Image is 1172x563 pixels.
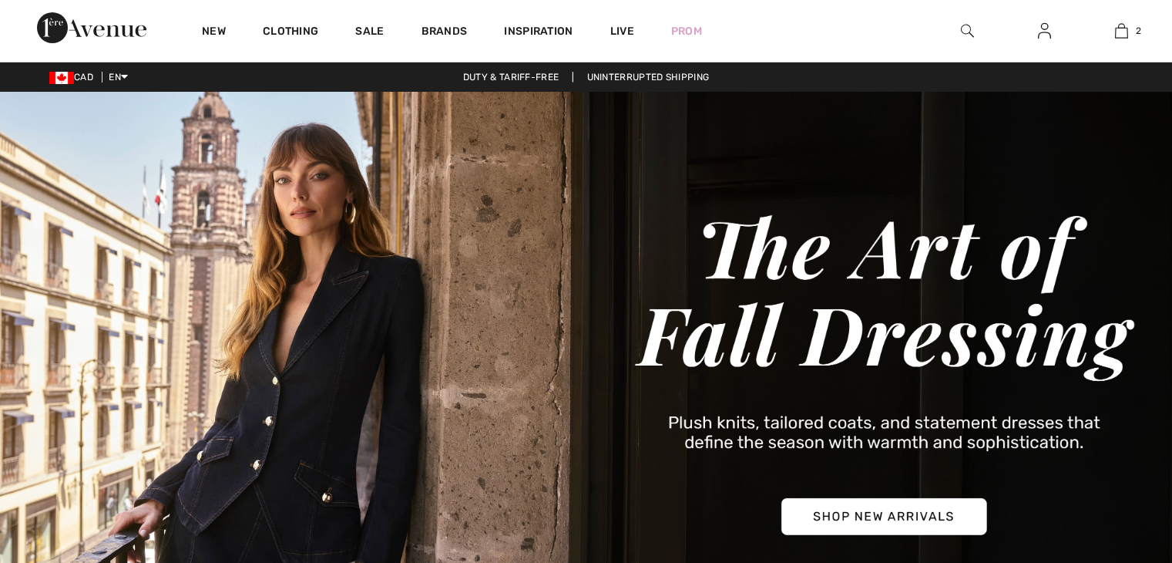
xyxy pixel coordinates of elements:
img: My Bag [1115,22,1128,40]
a: Prom [671,23,702,39]
span: Inspiration [504,25,573,41]
a: Sign In [1026,22,1063,41]
img: 1ère Avenue [37,12,146,43]
a: Clothing [263,25,318,41]
span: EN [109,72,128,83]
a: Brands [421,25,468,41]
a: Live [610,23,634,39]
a: New [202,25,226,41]
span: 2 [1136,24,1141,38]
img: Canadian Dollar [49,72,74,84]
img: My Info [1038,22,1051,40]
a: 2 [1083,22,1159,40]
a: Sale [355,25,384,41]
img: search the website [961,22,974,40]
span: CAD [49,72,99,83]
